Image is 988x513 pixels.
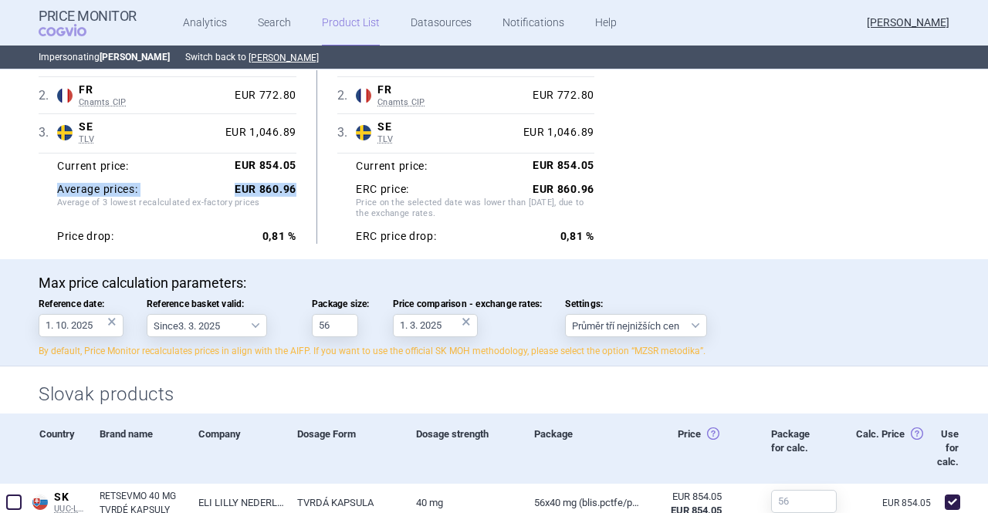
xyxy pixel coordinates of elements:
[565,314,707,337] select: Settings:
[39,8,137,24] strong: Price Monitor
[228,89,296,103] div: EUR 772.80
[79,97,228,108] span: Cnamts CIP
[560,230,594,242] strong: 0,81 %
[462,313,471,330] div: ×
[356,183,409,197] strong: ERC price:
[393,314,478,337] input: Price comparison - exchange rates:×
[79,134,219,145] span: TLV
[28,413,88,484] div: Country
[219,126,296,140] div: EUR 1,046.89
[526,89,594,103] div: EUR 772.80
[565,299,707,309] span: Settings:
[337,86,356,105] span: 2 .
[79,83,228,97] span: FR
[653,490,722,504] div: EUR 854.05
[39,8,137,38] a: Price MonitorCOGVIO
[54,491,88,505] span: SK
[393,299,543,309] span: Price comparison - exchange rates:
[771,490,837,513] input: 56
[79,120,219,134] span: SE
[377,97,526,108] span: Cnamts CIP
[39,86,57,105] span: 2 .
[249,52,319,64] button: [PERSON_NAME]
[147,314,267,337] select: Reference basket valid:
[404,413,523,484] div: Dosage strength
[235,159,296,171] strong: EUR 854.05
[262,230,296,242] strong: 0,81 %
[39,46,949,69] p: Impersonating Switch back to
[533,159,594,171] strong: EUR 854.05
[88,413,187,484] div: Brand name
[356,88,371,103] img: France
[57,160,129,172] strong: Current price:
[39,314,123,337] input: Reference date:×
[39,382,949,407] h2: Slovak products
[39,24,108,36] span: COGVIO
[760,413,824,484] div: Package for calc.
[107,313,117,330] div: ×
[147,299,289,309] span: Reference basket valid:
[641,413,760,484] div: Price
[356,197,594,222] span: Price on the selected date was lower than [DATE], due to the exchange rates.
[32,494,48,510] img: Slovakia
[517,126,594,140] div: EUR 1,046.89
[377,83,526,97] span: FR
[882,498,936,508] a: EUR 854.05
[923,413,966,484] div: Use for calc.
[312,299,370,309] span: Package size:
[57,183,138,197] strong: Average prices:
[57,197,296,222] span: Average of 3 lowest recalculated ex-factory prices
[39,275,949,292] p: Max price calculation parameters:
[356,160,428,172] strong: Current price:
[377,134,517,145] span: TLV
[57,230,114,244] strong: Price drop:
[312,314,358,337] input: Package size:
[523,413,641,484] div: Package
[235,183,296,195] strong: EUR 860.96
[57,88,73,103] img: France
[39,123,57,142] span: 3 .
[533,183,594,195] strong: EUR 860.96
[356,230,437,244] strong: ERC price drop:
[39,299,123,309] span: Reference date:
[100,52,170,62] strong: [PERSON_NAME]
[824,413,923,484] div: Calc. Price
[57,125,73,140] img: Sweden
[337,123,356,142] span: 3 .
[286,413,404,484] div: Dosage Form
[39,345,949,358] p: By default, Price Monitor recalculates prices in align with the AIFP. If you want to use the offi...
[356,125,371,140] img: Sweden
[187,413,286,484] div: Company
[377,120,517,134] span: SE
